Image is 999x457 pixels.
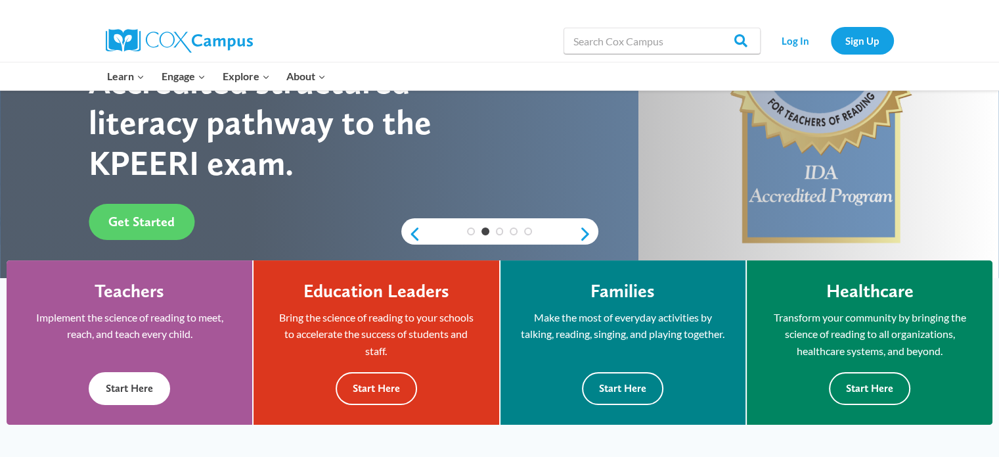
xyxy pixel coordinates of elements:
[214,62,278,90] button: Child menu of Explore
[582,372,663,404] button: Start Here
[303,280,449,302] h4: Education Leaders
[95,280,164,302] h4: Teachers
[106,29,253,53] img: Cox Campus
[401,226,421,242] a: previous
[99,62,334,90] nav: Primary Navigation
[826,280,913,302] h4: Healthcare
[481,228,489,235] a: 2
[500,260,745,425] a: Families Make the most of everyday activities by talking, reading, singing, and playing together....
[496,228,504,235] a: 3
[564,28,761,54] input: Search Cox Campus
[7,260,252,425] a: Teachers Implement the science of reading to meet, reach, and teach every child. Start Here
[273,309,479,360] p: Bring the science of reading to your schools to accelerate the success of students and staff.
[747,260,992,425] a: Healthcare Transform your community by bringing the science of reading to all organizations, heal...
[524,228,532,235] a: 5
[520,309,726,343] p: Make the most of everyday activities by talking, reading, singing, and playing together.
[401,221,598,247] div: content slider buttons
[278,62,334,90] button: Child menu of About
[254,260,499,425] a: Education Leaders Bring the science of reading to your schools to accelerate the success of stude...
[767,27,894,54] nav: Secondary Navigation
[766,309,973,360] p: Transform your community by bringing the science of reading to all organizations, healthcare syst...
[108,214,175,229] span: Get Started
[590,280,655,302] h4: Families
[831,27,894,54] a: Sign Up
[829,372,910,404] button: Start Here
[767,27,824,54] a: Log In
[89,372,170,404] button: Start Here
[510,228,518,235] a: 4
[153,62,214,90] button: Child menu of Engage
[26,309,233,343] p: Implement the science of reading to meet, reach, and teach every child.
[336,372,417,404] button: Start Here
[579,226,598,242] a: next
[89,204,194,240] a: Get Started
[99,62,154,90] button: Child menu of Learn
[467,228,475,235] a: 1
